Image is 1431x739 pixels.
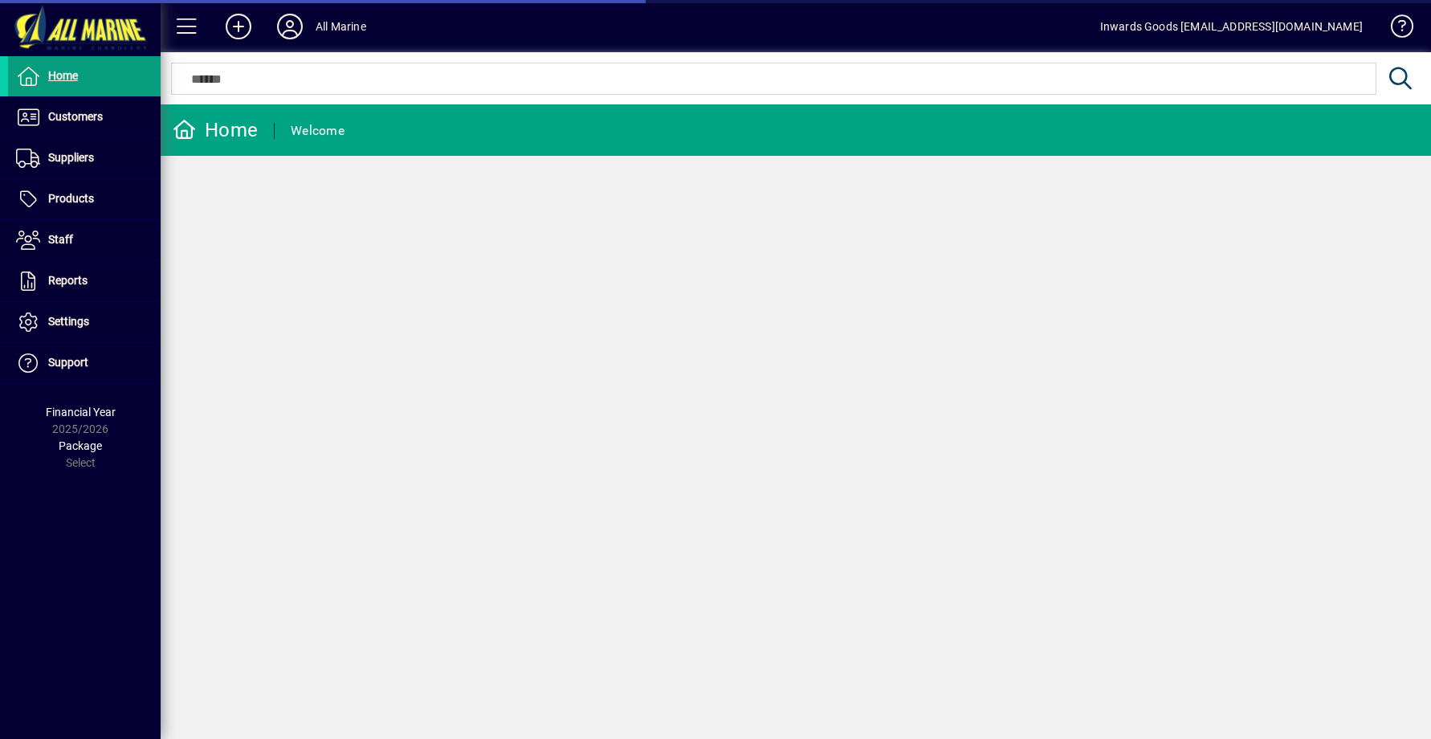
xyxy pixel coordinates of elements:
[8,97,161,137] a: Customers
[59,439,102,452] span: Package
[8,220,161,260] a: Staff
[8,179,161,219] a: Products
[1379,3,1411,55] a: Knowledge Base
[48,274,88,287] span: Reports
[48,315,89,328] span: Settings
[1100,14,1363,39] div: Inwards Goods [EMAIL_ADDRESS][DOMAIN_NAME]
[48,233,73,246] span: Staff
[8,302,161,342] a: Settings
[46,406,116,418] span: Financial Year
[48,69,78,82] span: Home
[48,192,94,205] span: Products
[316,14,366,39] div: All Marine
[48,110,103,123] span: Customers
[48,151,94,164] span: Suppliers
[291,118,344,144] div: Welcome
[213,12,264,41] button: Add
[8,138,161,178] a: Suppliers
[48,356,88,369] span: Support
[264,12,316,41] button: Profile
[8,343,161,383] a: Support
[8,261,161,301] a: Reports
[173,117,258,143] div: Home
